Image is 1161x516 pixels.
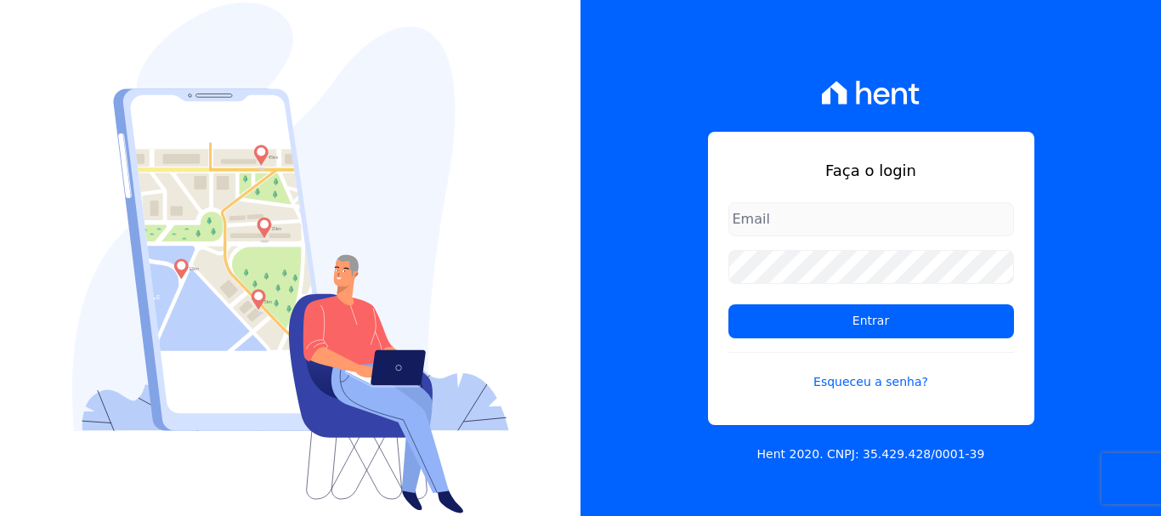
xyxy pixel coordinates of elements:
[72,3,509,513] img: Login
[728,159,1014,182] h1: Faça o login
[728,352,1014,391] a: Esqueceu a senha?
[757,445,985,463] p: Hent 2020. CNPJ: 35.429.428/0001-39
[728,304,1014,338] input: Entrar
[728,202,1014,236] input: Email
